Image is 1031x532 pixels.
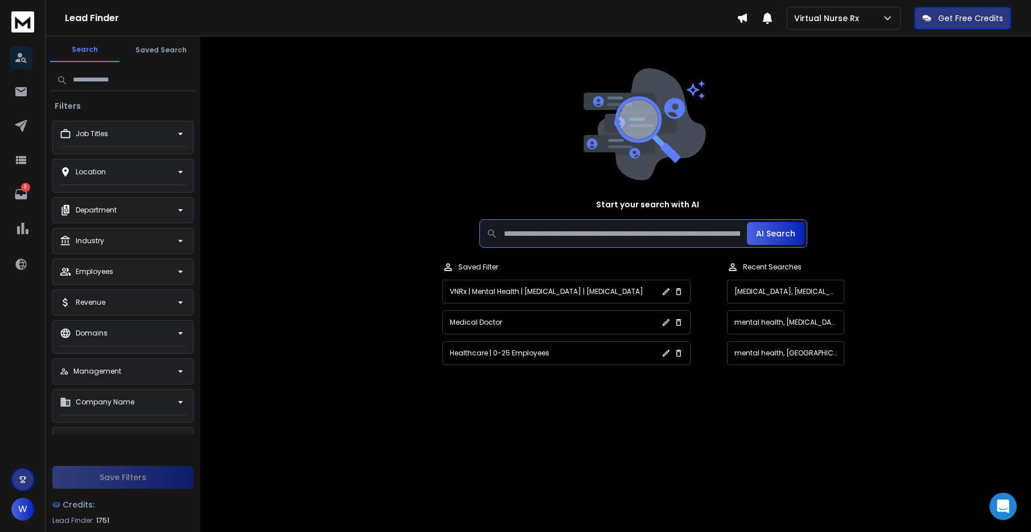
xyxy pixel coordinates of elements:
button: VNRx | Mental Health | [MEDICAL_DATA] | [MEDICAL_DATA] [442,280,691,304]
p: [MEDICAL_DATA], [MEDICAL_DATA], mental health, [GEOGRAPHIC_DATA], 0 - 25 [734,287,837,296]
span: Credits: [63,499,95,510]
span: 1751 [96,516,109,525]
p: mental health, [MEDICAL_DATA], [MEDICAL_DATA], [GEOGRAPHIC_DATA], Health, Wellness and Fitness, H... [734,318,837,327]
p: 3 [21,183,30,192]
button: mental health, [GEOGRAPHIC_DATA], Health, Wellness and Fitness, Hospital & Health Care, Mental He... [727,341,844,365]
p: Domains [76,329,108,338]
p: Medical Doctor [450,318,502,327]
p: Healthcare | 0-25 Employees [450,349,549,358]
p: Get Free Credits [938,13,1003,24]
button: [MEDICAL_DATA], [MEDICAL_DATA], mental health, [GEOGRAPHIC_DATA], 0 - 25 [727,280,844,304]
button: Medical Doctor [442,310,691,334]
h3: Filters [50,100,85,112]
p: Employees [76,267,113,276]
h1: Start your search with AI [596,199,699,210]
img: image [581,68,706,181]
a: Credits: [52,493,194,516]
button: W [11,498,34,521]
button: Healthcare | 0-25 Employees [442,341,691,365]
p: Saved Filter [458,263,498,272]
button: AI Search [747,222,804,245]
p: Management [73,367,121,376]
h1: Lead Finder [65,11,737,25]
p: mental health, [GEOGRAPHIC_DATA], Health, Wellness and Fitness, Hospital & Health Care, Mental He... [734,349,837,358]
button: Get Free Credits [914,7,1011,30]
button: mental health, [MEDICAL_DATA], [MEDICAL_DATA], [GEOGRAPHIC_DATA], Health, Wellness and Fitness, H... [727,310,844,334]
p: Virtual Nurse Rx [794,13,864,24]
p: VNRx | Mental Health | [MEDICAL_DATA] | [MEDICAL_DATA] [450,287,643,296]
button: Saved Search [126,39,196,62]
a: 3 [10,183,32,206]
p: Job Titles [76,129,108,138]
img: logo [11,11,34,32]
button: Search [50,38,120,62]
div: Open Intercom Messenger [989,493,1017,520]
p: Company Name [76,398,134,407]
p: Industry [76,236,104,245]
p: Revenue [76,298,105,307]
p: Lead Finder: [52,516,94,525]
p: Department [76,206,117,215]
p: Location [76,167,106,177]
p: Recent Searches [743,263,802,272]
